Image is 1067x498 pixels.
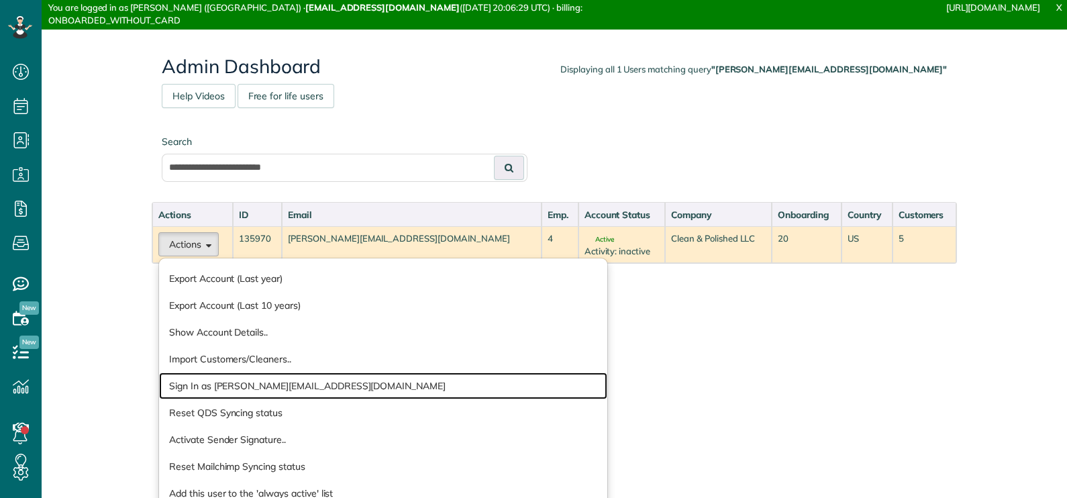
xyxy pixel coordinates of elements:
[159,426,607,453] a: Activate Sender Signature..
[585,245,659,258] div: Activity: inactive
[162,56,947,77] h2: Admin Dashboard
[778,208,835,221] div: Onboarding
[899,208,950,221] div: Customers
[946,2,1040,13] a: [URL][DOMAIN_NAME]
[548,208,572,221] div: Emp.
[238,84,334,108] a: Free for life users
[19,301,39,315] span: New
[159,319,607,346] a: Show Account Details..
[772,226,842,263] td: 20
[158,208,227,221] div: Actions
[585,236,614,243] span: Active
[665,226,772,263] td: Clean & Polished LLC
[159,372,607,399] a: Sign In as [PERSON_NAME][EMAIL_ADDRESS][DOMAIN_NAME]
[848,208,886,221] div: Country
[162,135,527,148] label: Search
[711,64,947,74] strong: "[PERSON_NAME][EMAIL_ADDRESS][DOMAIN_NAME]"
[671,208,766,221] div: Company
[842,226,892,263] td: US
[162,84,236,108] a: Help Videos
[19,336,39,349] span: New
[159,453,607,480] a: Reset Mailchimp Syncing status
[158,232,219,256] button: Actions
[282,226,542,263] td: [PERSON_NAME][EMAIL_ADDRESS][DOMAIN_NAME]
[239,208,276,221] div: ID
[542,226,578,263] td: 4
[288,208,536,221] div: Email
[233,226,282,263] td: 135970
[159,292,607,319] a: Export Account (Last 10 years)
[893,226,956,263] td: 5
[305,2,460,13] strong: [EMAIL_ADDRESS][DOMAIN_NAME]
[159,265,607,292] a: Export Account (Last year)
[585,208,659,221] div: Account Status
[560,63,947,76] div: Displaying all 1 Users matching query
[159,346,607,372] a: Import Customers/Cleaners..
[159,399,607,426] a: Reset QDS Syncing status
